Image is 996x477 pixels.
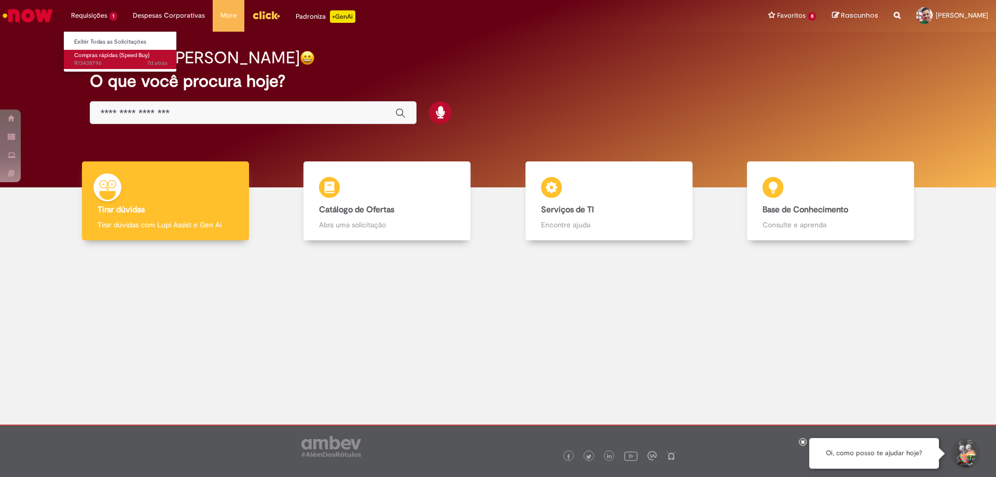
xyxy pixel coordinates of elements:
[276,161,499,241] a: Catálogo de Ofertas Abra uma solicitação
[319,205,394,215] b: Catálogo de Ofertas
[296,10,355,23] div: Padroniza
[64,36,178,48] a: Exibir Todas as Solicitações
[54,161,276,241] a: Tirar dúvidas Tirar dúvidas com Lupi Assist e Gen Ai
[936,11,988,20] span: [PERSON_NAME]
[133,10,205,21] span: Despesas Corporativas
[63,31,177,72] ul: Requisições
[541,205,594,215] b: Serviços de TI
[252,7,280,23] img: click_logo_yellow_360x200.png
[147,59,168,67] time: 22/08/2025 09:45:26
[949,438,980,469] button: Iniciar Conversa de Suporte
[720,161,942,241] a: Base de Conhecimento Consulte e aprenda
[90,72,907,90] h2: O que você procura hoje?
[109,12,117,21] span: 1
[647,451,657,460] img: logo_footer_workplace.png
[98,220,233,230] p: Tirar dúvidas com Lupi Assist e Gen Ai
[624,449,638,462] img: logo_footer_youtube.png
[763,220,898,230] p: Consulte e aprenda
[300,50,315,65] img: happy-face.png
[808,12,817,21] span: 8
[330,10,355,23] p: +GenAi
[566,454,571,459] img: logo_footer_facebook.png
[74,51,149,59] span: Compras rápidas (Speed Buy)
[809,438,939,469] div: Oi, como posso te ajudar hoje?
[607,454,612,460] img: logo_footer_linkedin.png
[74,59,168,67] span: R13438796
[319,220,455,230] p: Abra uma solicitação
[1,5,54,26] img: ServiceNow
[777,10,806,21] span: Favoritos
[98,205,145,215] b: Tirar dúvidas
[71,10,107,21] span: Requisições
[763,205,848,215] b: Base de Conhecimento
[498,161,720,241] a: Serviços de TI Encontre ajuda
[832,11,878,21] a: Rascunhos
[667,451,676,460] img: logo_footer_naosei.png
[90,49,300,67] h2: Boa tarde, [PERSON_NAME]
[64,50,178,69] a: Aberto R13438796 : Compras rápidas (Speed Buy)
[220,10,237,21] span: More
[841,10,878,20] span: Rascunhos
[586,454,591,459] img: logo_footer_twitter.png
[301,436,361,457] img: logo_footer_ambev_rotulo_gray.png
[541,220,677,230] p: Encontre ajuda
[147,59,168,67] span: 7d atrás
